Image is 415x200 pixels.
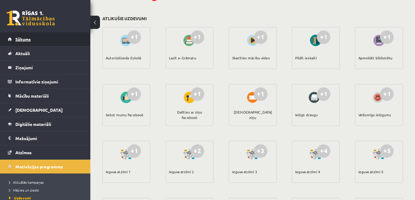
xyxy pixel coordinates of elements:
[317,30,330,44] div: +1
[15,131,83,145] legend: Maksājumi
[8,61,83,74] a: Ziņojumi
[102,27,150,69] a: +1 Autorizēšanās Eskolā
[232,47,270,68] div: Skatīties mācību video
[106,104,143,125] div: Sekot mums Facebook
[127,144,141,158] div: +1
[127,87,141,101] div: +1
[15,93,49,98] span: Mācību materiāli
[358,161,383,182] div: Ieguva atzīmi 5
[169,104,210,125] div: Dalīties ar ziņu Facebook
[9,180,44,185] span: Aktuālās kampaņas
[8,160,83,173] a: Motivācijas programma
[169,47,196,68] div: Lasīt e-Grāmatu
[295,104,318,125] div: Ielūgt draugu
[232,104,273,125] div: [DEMOGRAPHIC_DATA] ziņu
[8,75,83,89] a: Informatīvie ziņojumi
[295,47,317,68] div: Pildīt ieskaiti
[8,89,83,103] a: Mācību materiāli
[106,161,131,182] div: Ieguva atzīmi 1
[254,144,267,158] div: +3
[15,36,31,42] span: Sākums
[380,144,394,158] div: +5
[169,161,194,182] div: Ieguva atzīmi 2
[295,161,320,182] div: Ieguva atzīmi 4
[380,30,394,44] div: +1
[9,187,84,193] a: Mācies un ziedo
[254,87,267,101] div: +1
[106,47,141,68] div: Autorizēšanās Eskolā
[8,117,83,131] a: Digitālie materiāli
[254,30,267,44] div: +1
[15,121,51,127] span: Digitālie materiāli
[317,144,330,158] div: +4
[9,180,84,185] a: Aktuālās kampaņas
[8,46,83,60] a: Aktuāli
[9,188,39,192] span: Mācies un ziedo
[15,150,32,155] span: Atzīmes
[232,161,257,182] div: Ieguva atzīmi 3
[317,87,330,101] div: +1
[8,103,83,117] a: [DEMOGRAPHIC_DATA]
[7,11,55,26] a: Rīgas 1. Tālmācības vidusskola
[380,87,394,101] div: +1
[358,104,391,125] div: Veiksmīgs ielūgums
[15,75,83,89] legend: Informatīvie ziņojumi
[15,61,83,74] legend: Ziņojumi
[127,30,141,44] div: +1
[191,87,204,101] div: +1
[102,16,147,21] h3: Atlikušie uzdevumi
[15,51,30,56] span: Aktuāli
[15,164,63,169] span: Motivācijas programma
[191,30,204,44] div: +1
[15,107,63,113] span: [DEMOGRAPHIC_DATA]
[358,47,392,68] div: Apmeklēt bibliotēku
[8,32,83,46] a: Sākums
[8,145,83,159] a: Atzīmes
[191,144,204,158] div: +2
[8,131,83,145] a: Maksājumi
